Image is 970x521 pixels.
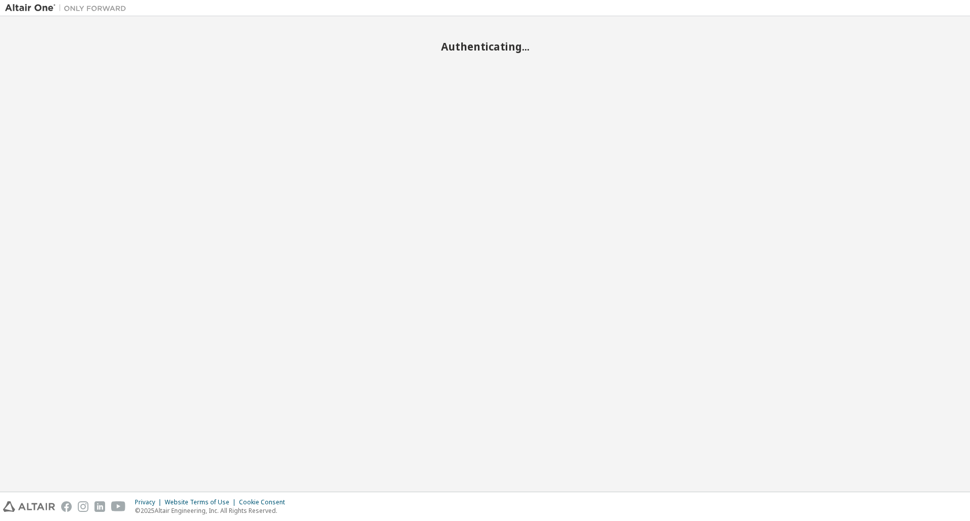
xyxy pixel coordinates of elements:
img: youtube.svg [111,501,126,512]
img: altair_logo.svg [3,501,55,512]
div: Privacy [135,498,165,506]
img: facebook.svg [61,501,72,512]
p: © 2025 Altair Engineering, Inc. All Rights Reserved. [135,506,291,515]
h2: Authenticating... [5,40,965,53]
div: Website Terms of Use [165,498,239,506]
div: Cookie Consent [239,498,291,506]
img: linkedin.svg [94,501,105,512]
img: Altair One [5,3,131,13]
img: instagram.svg [78,501,88,512]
